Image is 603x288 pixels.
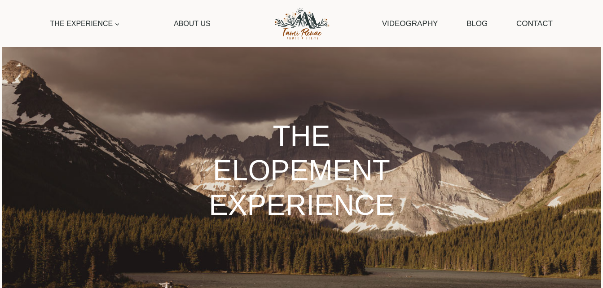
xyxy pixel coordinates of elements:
a: About Us [170,13,215,34]
img: Tami Renae Photo & Films Logo [264,5,339,42]
h1: THE ELOPEMENT EXPERIENCE [190,119,413,222]
nav: Secondary [378,12,558,35]
a: Contact [512,12,557,35]
a: The Experience [46,13,124,34]
nav: Primary [46,13,215,34]
span: The Experience [50,18,120,30]
a: Videography [378,12,443,35]
a: Blog [462,12,493,35]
